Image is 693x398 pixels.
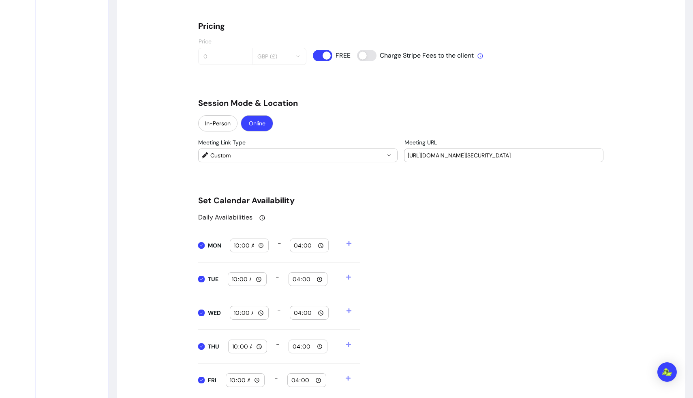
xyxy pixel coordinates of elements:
[199,38,212,45] span: Price
[199,149,397,162] button: Custom
[241,115,273,131] button: Online
[198,336,226,357] input: THU
[408,151,600,159] input: Meeting URL
[276,272,289,286] span: -
[198,115,237,131] button: In-Person
[278,239,290,252] span: -
[198,20,603,32] h5: Pricing
[198,303,227,323] input: WED
[274,373,287,387] span: -
[313,50,350,61] input: FREE
[198,195,603,206] h5: Set Calendar Availability
[404,139,437,146] span: Meeting URL
[198,370,222,390] input: FRI
[198,235,228,256] input: MON
[357,50,475,61] input: Charge Stripe Fees to the client
[276,340,289,353] span: -
[198,213,252,222] p: Daily Availabilities
[657,362,677,382] div: Open Intercom Messenger
[210,151,384,159] span: Custom
[198,269,225,289] input: TUE
[198,97,603,109] h5: Session Mode & Location
[277,306,290,320] span: -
